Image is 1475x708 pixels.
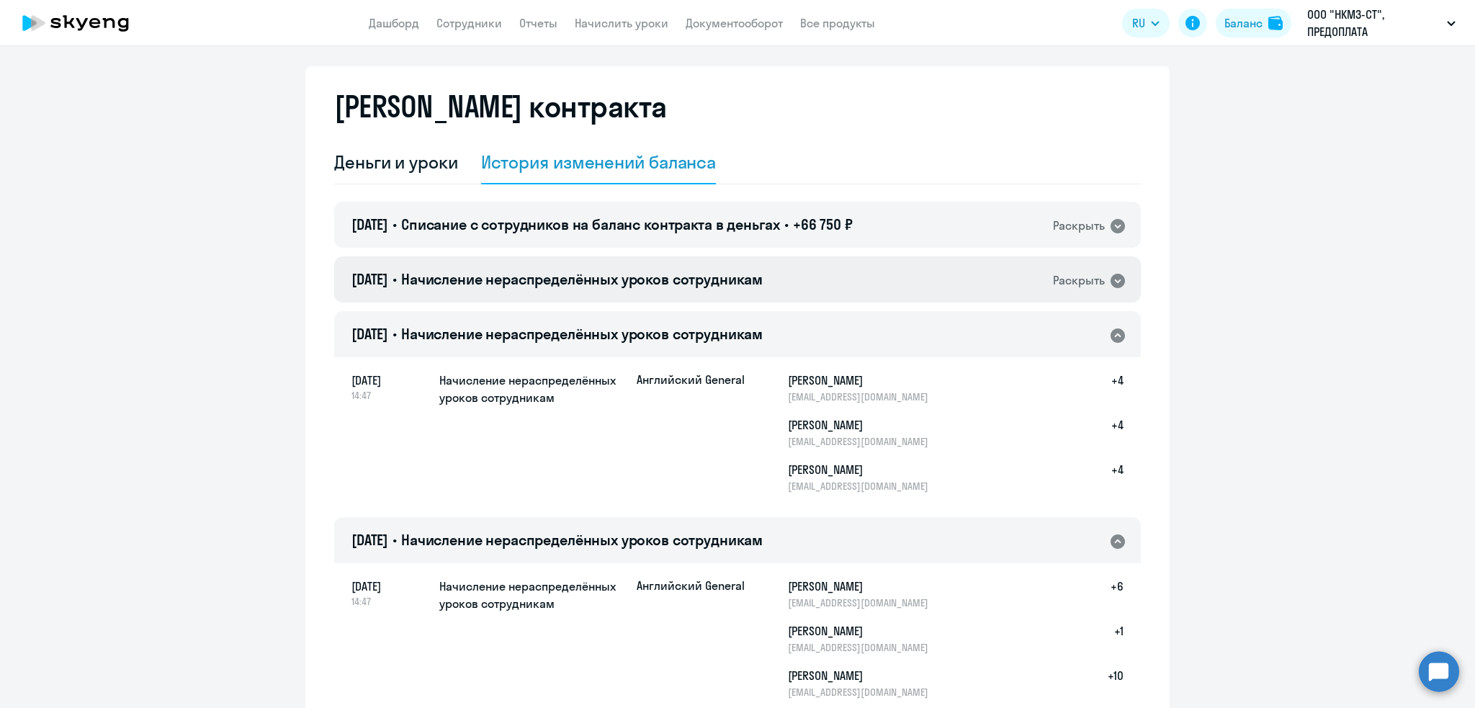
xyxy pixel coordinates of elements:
p: [EMAIL_ADDRESS][DOMAIN_NAME] [788,390,936,403]
p: [EMAIL_ADDRESS][DOMAIN_NAME] [788,641,936,654]
p: [EMAIL_ADDRESS][DOMAIN_NAME] [788,480,936,493]
button: Балансbalance [1216,9,1291,37]
span: RU [1132,14,1145,32]
span: Начисление нераспределённых уроков сотрудникам [401,325,763,343]
div: Раскрыть [1053,217,1105,235]
span: [DATE] [351,325,388,343]
div: Деньги и уроки [334,151,458,174]
a: Дашборд [369,16,419,30]
button: RU [1122,9,1170,37]
h5: +4 [1077,372,1124,403]
h5: +4 [1077,461,1124,493]
a: Отчеты [519,16,557,30]
span: 14:47 [351,389,428,402]
span: • [784,215,789,233]
h5: [PERSON_NAME] [788,667,936,684]
a: Сотрудники [436,16,502,30]
span: • [393,531,397,549]
button: ООО "НКМЗ-СТ", ПРЕДОПЛАТА [1300,6,1463,40]
span: • [393,270,397,288]
h5: Начисление нераспределённых уроков сотрудникам [439,578,625,612]
h5: +6 [1077,578,1124,609]
span: [DATE] [351,372,428,389]
p: [EMAIL_ADDRESS][DOMAIN_NAME] [788,686,936,699]
a: Начислить уроки [575,16,668,30]
span: Начисление нераспределённых уроков сотрудникам [401,270,763,288]
span: Списание с сотрудников на баланс контракта в деньгах [401,215,780,233]
h5: [PERSON_NAME] [788,372,936,389]
h5: +4 [1077,416,1124,448]
p: ООО "НКМЗ-СТ", ПРЕДОПЛАТА [1307,6,1441,40]
span: [DATE] [351,578,428,595]
h5: Начисление нераспределённых уроков сотрудникам [439,372,625,406]
h2: [PERSON_NAME] контракта [334,89,667,124]
h5: +10 [1077,667,1124,699]
span: • [393,215,397,233]
span: • [393,325,397,343]
h5: [PERSON_NAME] [788,578,936,595]
p: [EMAIL_ADDRESS][DOMAIN_NAME] [788,435,936,448]
h5: [PERSON_NAME] [788,461,936,478]
div: История изменений баланса [481,151,717,174]
h5: [PERSON_NAME] [788,416,936,434]
span: Начисление нераспределённых уроков сотрудникам [401,531,763,549]
p: Английский General [637,372,745,387]
h5: +1 [1077,622,1124,654]
a: Документооборот [686,16,783,30]
span: 14:47 [351,595,428,608]
img: balance [1268,16,1283,30]
div: Раскрыть [1053,272,1105,290]
span: +66 750 ₽ [793,215,853,233]
p: Английский General [637,578,745,593]
span: [DATE] [351,215,388,233]
a: Все продукты [800,16,875,30]
span: [DATE] [351,531,388,549]
div: Баланс [1224,14,1263,32]
span: [DATE] [351,270,388,288]
h5: [PERSON_NAME] [788,622,936,640]
p: [EMAIL_ADDRESS][DOMAIN_NAME] [788,596,936,609]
